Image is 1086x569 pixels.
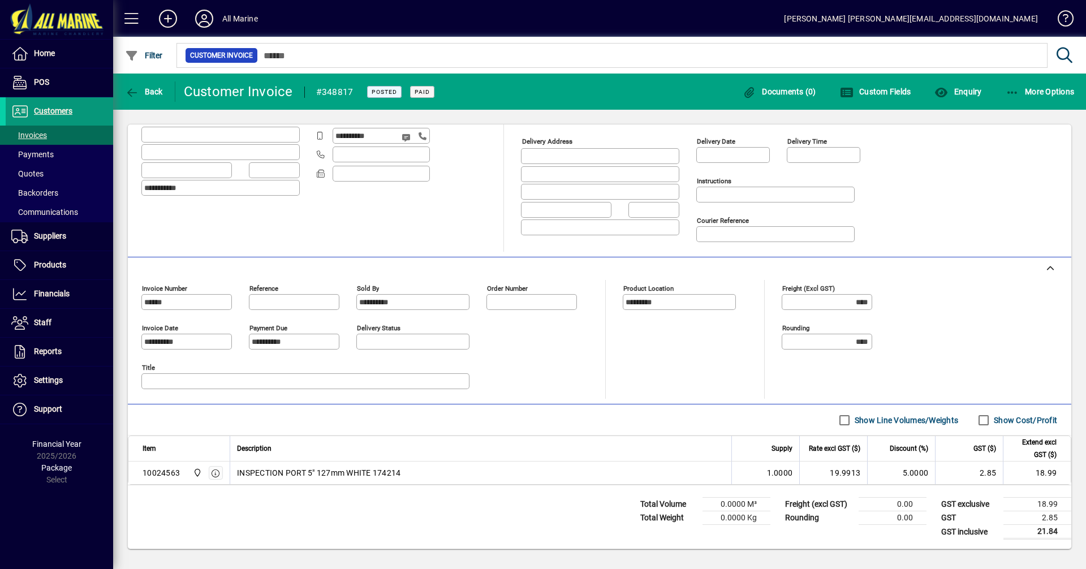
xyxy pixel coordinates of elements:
[992,415,1057,426] label: Show Cost/Profit
[32,439,81,449] span: Financial Year
[936,511,1003,525] td: GST
[34,106,72,115] span: Customers
[150,8,186,29] button: Add
[782,324,809,332] mat-label: Rounding
[779,498,859,511] td: Freight (excl GST)
[703,498,770,511] td: 0.0000 M³
[6,395,113,424] a: Support
[807,467,860,479] div: 19.9913
[6,145,113,164] a: Payments
[635,511,703,525] td: Total Weight
[697,177,731,185] mat-label: Instructions
[184,83,293,101] div: Customer Invoice
[6,251,113,279] a: Products
[34,376,63,385] span: Settings
[852,415,958,426] label: Show Line Volumes/Weights
[237,467,400,479] span: INSPECTION PORT 5" 127mm WHITE 174214
[787,137,827,145] mat-label: Delivery time
[6,164,113,183] a: Quotes
[222,10,258,28] div: All Marine
[697,137,735,145] mat-label: Delivery date
[122,45,166,66] button: Filter
[34,289,70,298] span: Financials
[767,467,793,479] span: 1.0000
[34,404,62,413] span: Support
[34,260,66,269] span: Products
[415,88,430,96] span: Paid
[782,284,835,292] mat-label: Freight (excl GST)
[6,183,113,202] a: Backorders
[237,442,271,455] span: Description
[1003,462,1071,484] td: 18.99
[6,367,113,395] a: Settings
[142,284,187,292] mat-label: Invoice number
[1003,498,1071,511] td: 18.99
[11,150,54,159] span: Payments
[743,87,816,96] span: Documents (0)
[809,442,860,455] span: Rate excl GST ($)
[186,8,222,29] button: Profile
[487,284,528,292] mat-label: Order number
[772,442,792,455] span: Supply
[249,284,278,292] mat-label: Reference
[6,202,113,222] a: Communications
[890,442,928,455] span: Discount (%)
[859,498,926,511] td: 0.00
[372,88,397,96] span: Posted
[11,188,58,197] span: Backorders
[779,511,859,525] td: Rounding
[1003,525,1071,539] td: 21.84
[936,525,1003,539] td: GST inclusive
[840,87,911,96] span: Custom Fields
[932,81,984,102] button: Enquiry
[357,284,379,292] mat-label: Sold by
[784,10,1038,28] div: [PERSON_NAME] [PERSON_NAME][EMAIL_ADDRESS][DOMAIN_NAME]
[859,511,926,525] td: 0.00
[143,467,180,479] div: 10024563
[357,324,400,332] mat-label: Delivery status
[11,208,78,217] span: Communications
[11,131,47,140] span: Invoices
[190,467,203,479] span: Port Road
[1003,81,1078,102] button: More Options
[143,442,156,455] span: Item
[125,87,163,96] span: Back
[34,231,66,240] span: Suppliers
[6,338,113,366] a: Reports
[34,347,62,356] span: Reports
[142,364,155,372] mat-label: Title
[6,222,113,251] a: Suppliers
[125,51,163,60] span: Filter
[6,126,113,145] a: Invoices
[122,81,166,102] button: Back
[867,462,935,484] td: 5.0000
[1049,2,1072,39] a: Knowledge Base
[740,81,819,102] button: Documents (0)
[973,442,996,455] span: GST ($)
[623,284,674,292] mat-label: Product location
[936,498,1003,511] td: GST exclusive
[697,217,749,225] mat-label: Courier Reference
[6,40,113,68] a: Home
[934,87,981,96] span: Enquiry
[6,280,113,308] a: Financials
[34,49,55,58] span: Home
[316,83,354,101] div: #348817
[6,68,113,97] a: POS
[142,324,178,332] mat-label: Invoice date
[1006,87,1075,96] span: More Options
[935,462,1003,484] td: 2.85
[703,511,770,525] td: 0.0000 Kg
[6,309,113,337] a: Staff
[837,81,914,102] button: Custom Fields
[249,324,287,332] mat-label: Payment due
[635,498,703,511] td: Total Volume
[1003,511,1071,525] td: 2.85
[34,318,51,327] span: Staff
[190,50,253,61] span: Customer Invoice
[1010,436,1057,461] span: Extend excl GST ($)
[113,81,175,102] app-page-header-button: Back
[41,463,72,472] span: Package
[34,77,49,87] span: POS
[11,169,44,178] span: Quotes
